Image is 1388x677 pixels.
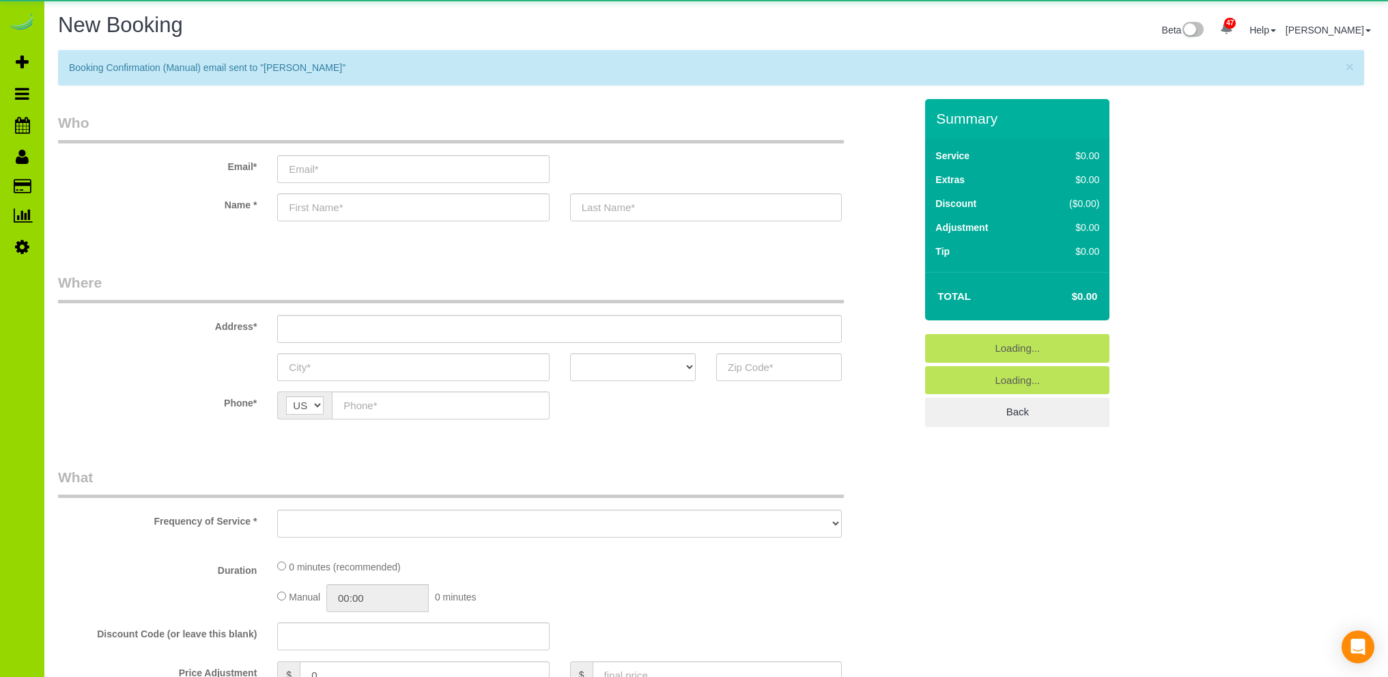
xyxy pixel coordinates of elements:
label: Discount [935,197,976,210]
input: Phone* [332,391,549,419]
span: × [1346,59,1354,74]
input: Zip Code* [716,353,842,381]
span: New Booking [58,13,183,37]
a: Help [1249,25,1276,36]
legend: What [58,467,844,498]
a: 47 [1213,14,1240,44]
label: Duration [48,559,267,577]
h4: $0.00 [1031,291,1097,303]
label: Adjustment [935,221,988,234]
label: Phone* [48,391,267,410]
input: Last Name* [570,193,842,221]
p: Booking Confirmation (Manual) email sent to "[PERSON_NAME]" [69,61,1340,74]
label: Extras [935,173,965,186]
span: Manual [289,592,320,603]
span: 47 [1224,18,1236,29]
span: 0 minutes (recommended) [289,562,400,572]
span: 0 minutes [435,592,477,603]
div: $0.00 [1040,221,1099,234]
input: Email* [277,155,549,183]
a: Back [925,398,1109,426]
label: Tip [935,245,950,258]
button: Close [1346,59,1354,74]
label: Frequency of Service * [48,510,267,528]
a: Beta [1162,25,1204,36]
h3: Summary [936,111,1103,126]
input: City* [277,353,549,381]
a: [PERSON_NAME] [1286,25,1371,36]
div: ($0.00) [1040,197,1099,210]
label: Name * [48,193,267,212]
div: $0.00 [1040,173,1099,186]
img: Automaid Logo [8,14,36,33]
div: $0.00 [1040,245,1099,258]
legend: Who [58,113,844,143]
label: Discount Code (or leave this blank) [48,622,267,641]
legend: Where [58,273,844,303]
label: Service [935,149,969,163]
label: Email* [48,155,267,174]
label: Address* [48,315,267,333]
strong: Total [937,290,971,302]
div: Open Intercom Messenger [1342,631,1374,663]
img: New interface [1181,22,1204,40]
div: $0.00 [1040,149,1099,163]
input: First Name* [277,193,549,221]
